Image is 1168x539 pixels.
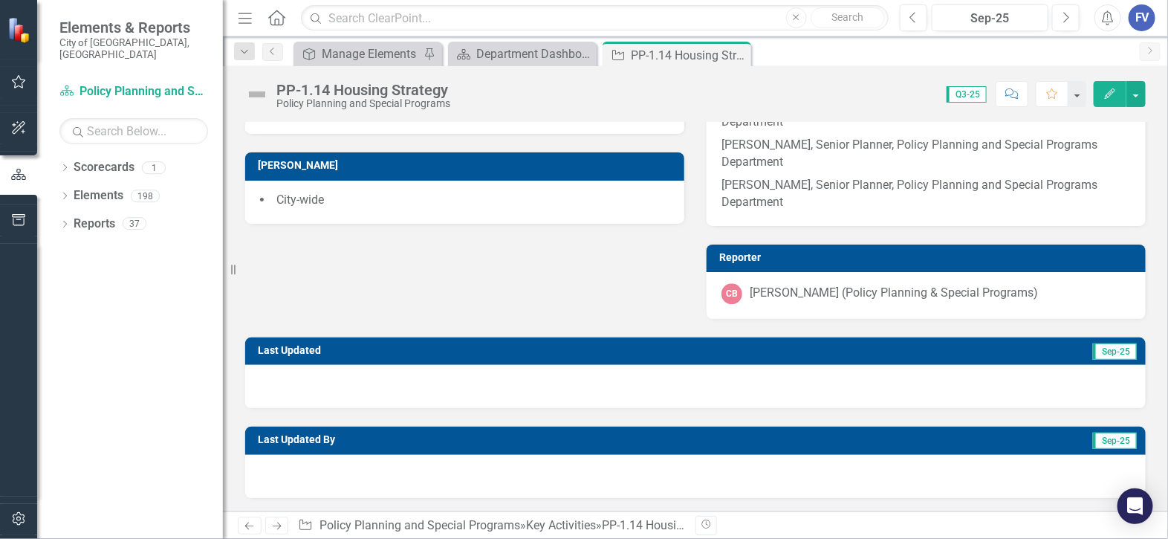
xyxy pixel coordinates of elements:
input: Search ClearPoint... [301,5,889,31]
div: 1 [142,161,166,174]
div: » » [298,517,684,535]
h3: Last Updated [258,345,770,356]
div: 37 [123,218,146,230]
a: Department Dashboard [452,45,593,63]
a: Scorecards [74,159,134,176]
a: Policy Planning and Special Programs [319,518,520,532]
h3: [PERSON_NAME] [258,160,677,171]
a: Key Activities [526,518,596,532]
small: City of [GEOGRAPHIC_DATA], [GEOGRAPHIC_DATA] [59,36,208,61]
button: Sep-25 [932,4,1048,31]
button: Search [811,7,885,28]
div: Department Dashboard [476,45,593,63]
a: Reports [74,216,115,233]
span: Elements & Reports [59,19,208,36]
h3: Last Updated By [258,434,813,445]
div: PP-1.14 Housing Strategy [276,82,450,98]
div: PP-1.14 Housing Strategy [602,518,736,532]
button: FV [1129,4,1155,31]
input: Search Below... [59,118,208,144]
span: Sep-25 [1093,433,1137,449]
div: CB [721,283,742,304]
p: [PERSON_NAME], Senior Planner, Policy Planning and Special Programs Department [721,134,1131,174]
span: Sep-25 [1093,343,1137,360]
div: [PERSON_NAME] (Policy Planning & Special Programs) [750,285,1038,302]
p: [PERSON_NAME], Senior Planner, Policy Planning and Special Programs Department [721,174,1131,211]
span: City-wide [276,193,324,207]
span: Q3-25 [947,86,987,103]
div: Policy Planning and Special Programs [276,98,450,109]
img: Not Defined [245,83,269,106]
a: Policy Planning and Special Programs [59,83,208,100]
img: ClearPoint Strategy [7,16,33,42]
span: Search [831,11,863,23]
a: Manage Elements [297,45,420,63]
div: PP-1.14 Housing Strategy [631,46,747,65]
h3: Reporter [719,252,1138,263]
div: Manage Elements [322,45,420,63]
a: Elements [74,187,123,204]
div: Open Intercom Messenger [1117,488,1153,524]
div: 198 [131,190,160,202]
div: Sep-25 [937,10,1043,28]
